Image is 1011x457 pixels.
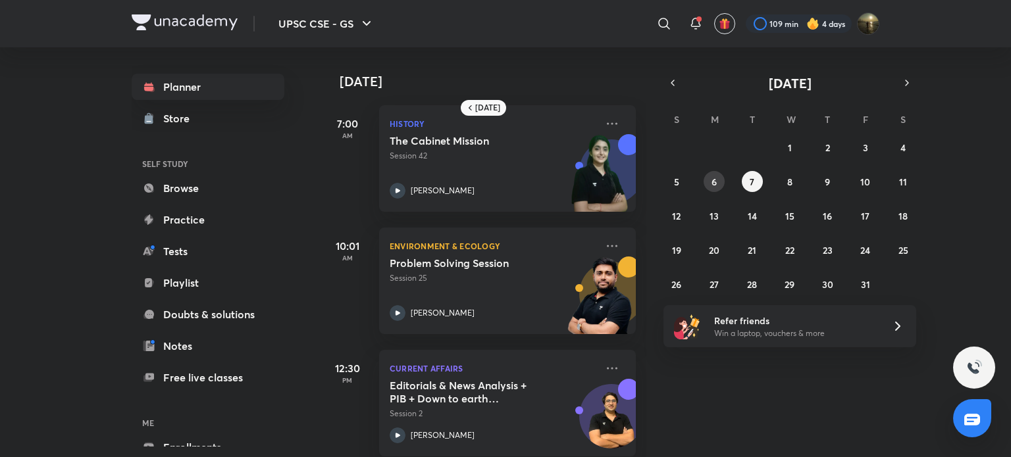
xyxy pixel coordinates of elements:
[747,278,757,291] abbr: October 28, 2025
[817,274,838,295] button: October 30, 2025
[900,113,906,126] abbr: Saturday
[769,74,812,92] span: [DATE]
[411,307,475,319] p: [PERSON_NAME]
[390,256,554,270] h5: Problem Solving Session
[742,239,763,260] button: October 21, 2025
[779,171,800,192] button: October 8, 2025
[779,274,800,295] button: October 29, 2025
[709,244,719,256] abbr: October 20, 2025
[674,176,679,188] abbr: October 5, 2025
[132,14,238,30] img: Company Logo
[710,210,719,222] abbr: October 13, 2025
[748,210,757,222] abbr: October 14, 2025
[855,274,876,295] button: October 31, 2025
[580,391,643,454] img: Avatar
[390,379,554,405] h5: Editorials & News Analysis + PIB + Down to earth (October) - L2
[271,11,382,37] button: UPSC CSE - GS
[132,14,238,34] a: Company Logo
[817,205,838,226] button: October 16, 2025
[704,274,725,295] button: October 27, 2025
[785,278,794,291] abbr: October 29, 2025
[672,244,681,256] abbr: October 19, 2025
[390,150,596,162] p: Session 42
[823,244,833,256] abbr: October 23, 2025
[132,333,284,359] a: Notes
[893,239,914,260] button: October 25, 2025
[674,113,679,126] abbr: Sunday
[893,171,914,192] button: October 11, 2025
[898,244,908,256] abbr: October 25, 2025
[863,113,868,126] abbr: Friday
[132,364,284,391] a: Free live classes
[704,239,725,260] button: October 20, 2025
[825,176,830,188] abbr: October 9, 2025
[855,171,876,192] button: October 10, 2025
[390,272,596,284] p: Session 25
[390,408,596,420] p: Session 2
[748,244,756,256] abbr: October 21, 2025
[806,17,819,30] img: streak
[893,205,914,226] button: October 18, 2025
[787,113,796,126] abbr: Wednesday
[742,205,763,226] button: October 14, 2025
[411,185,475,197] p: [PERSON_NAME]
[719,18,731,30] img: avatar
[898,210,908,222] abbr: October 18, 2025
[855,137,876,158] button: October 3, 2025
[742,171,763,192] button: October 7, 2025
[857,12,879,35] img: Omkar Gote
[779,239,800,260] button: October 22, 2025
[704,205,725,226] button: October 13, 2025
[321,116,374,132] h5: 7:00
[666,205,687,226] button: October 12, 2025
[861,278,870,291] abbr: October 31, 2025
[132,206,284,233] a: Practice
[340,74,649,89] h4: [DATE]
[899,176,907,188] abbr: October 11, 2025
[321,254,374,262] p: AM
[714,314,876,327] h6: Refer friends
[390,134,554,147] h5: The Cabinet Mission
[860,176,870,188] abbr: October 10, 2025
[563,256,636,347] img: unacademy
[855,205,876,226] button: October 17, 2025
[163,110,197,126] div: Store
[475,103,500,113] h6: [DATE]
[682,74,898,92] button: [DATE]
[817,171,838,192] button: October 9, 2025
[563,134,636,225] img: unacademy
[321,238,374,254] h5: 10:01
[855,239,876,260] button: October 24, 2025
[825,113,830,126] abbr: Thursday
[779,137,800,158] button: October 1, 2025
[825,141,830,154] abbr: October 2, 2025
[390,238,596,254] p: Environment & Ecology
[704,171,725,192] button: October 6, 2025
[779,205,800,226] button: October 15, 2025
[711,113,719,126] abbr: Monday
[132,105,284,132] a: Store
[787,176,792,188] abbr: October 8, 2025
[893,137,914,158] button: October 4, 2025
[132,153,284,175] h6: SELF STUDY
[863,141,868,154] abbr: October 3, 2025
[900,141,906,154] abbr: October 4, 2025
[742,274,763,295] button: October 28, 2025
[710,278,719,291] abbr: October 27, 2025
[817,239,838,260] button: October 23, 2025
[132,270,284,296] a: Playlist
[861,210,869,222] abbr: October 17, 2025
[132,412,284,434] h6: ME
[132,74,284,100] a: Planner
[966,360,982,375] img: ttu
[785,210,794,222] abbr: October 15, 2025
[671,278,681,291] abbr: October 26, 2025
[712,176,717,188] abbr: October 6, 2025
[750,176,754,188] abbr: October 7, 2025
[788,141,792,154] abbr: October 1, 2025
[672,210,681,222] abbr: October 12, 2025
[860,244,870,256] abbr: October 24, 2025
[321,132,374,139] p: AM
[822,278,833,291] abbr: October 30, 2025
[321,376,374,384] p: PM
